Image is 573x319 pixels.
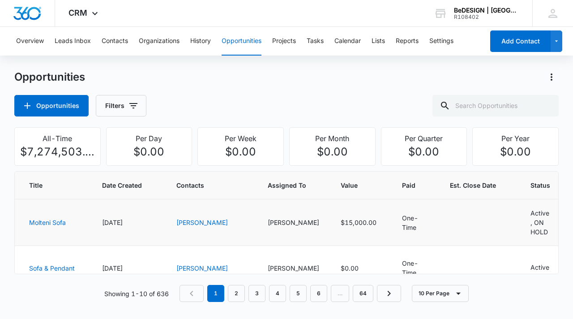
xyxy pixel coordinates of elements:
[530,208,567,237] div: - - Select to Edit Field
[530,208,551,237] p: Active , ON HOLD
[207,285,224,302] em: 1
[478,144,553,160] p: $0.00
[112,133,187,144] p: Per Day
[102,264,123,272] span: [DATE]
[530,263,549,272] p: Active
[450,181,496,190] span: Est. Close Date
[176,219,228,226] a: [PERSON_NAME]
[55,27,91,56] button: Leads Inbox
[341,264,359,272] span: $0.00
[203,144,278,160] p: $0.00
[402,181,415,190] span: Paid
[353,285,373,302] a: Page 64
[268,218,319,227] div: [PERSON_NAME]
[102,27,128,56] button: Contacts
[222,27,261,56] button: Opportunities
[478,133,553,144] p: Per Year
[104,289,169,298] p: Showing 1-10 of 636
[544,70,559,84] button: Actions
[295,144,370,160] p: $0.00
[268,263,319,273] div: [PERSON_NAME]
[272,27,296,56] button: Projects
[396,27,419,56] button: Reports
[387,144,462,160] p: $0.00
[102,219,123,226] span: [DATE]
[391,199,439,246] td: One-Time
[176,181,246,190] span: Contacts
[530,263,565,273] div: - - Select to Edit Field
[29,264,75,272] a: Sofa & Pendant
[490,30,551,52] button: Add Contact
[391,246,439,290] td: One-Time
[180,285,401,302] nav: Pagination
[429,27,453,56] button: Settings
[112,144,187,160] p: $0.00
[29,219,66,226] a: Molteni Sofa
[432,95,559,116] input: Search Opportunities
[176,264,228,272] a: [PERSON_NAME]
[20,144,95,160] p: $7,274,503.74
[341,181,368,190] span: Value
[454,14,519,20] div: account id
[454,7,519,14] div: account name
[68,8,87,17] span: CRM
[14,70,85,84] h1: Opportunities
[295,133,370,144] p: Per Month
[16,27,44,56] button: Overview
[387,133,462,144] p: Per Quarter
[14,95,89,116] button: Opportunities
[310,285,327,302] a: Page 6
[334,27,361,56] button: Calendar
[412,285,469,302] button: 10 Per Page
[530,181,567,190] span: Status
[228,285,245,302] a: Page 2
[29,181,68,190] span: Title
[248,285,265,302] a: Page 3
[190,27,211,56] button: History
[268,181,319,190] span: Assigned To
[20,133,95,144] p: All-Time
[96,95,146,116] button: Filters
[377,285,401,302] a: Next Page
[307,27,324,56] button: Tasks
[102,181,142,190] span: Date Created
[290,285,307,302] a: Page 5
[341,219,376,226] span: $15,000.00
[269,285,286,302] a: Page 4
[139,27,180,56] button: Organizations
[203,133,278,144] p: Per Week
[372,27,385,56] button: Lists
